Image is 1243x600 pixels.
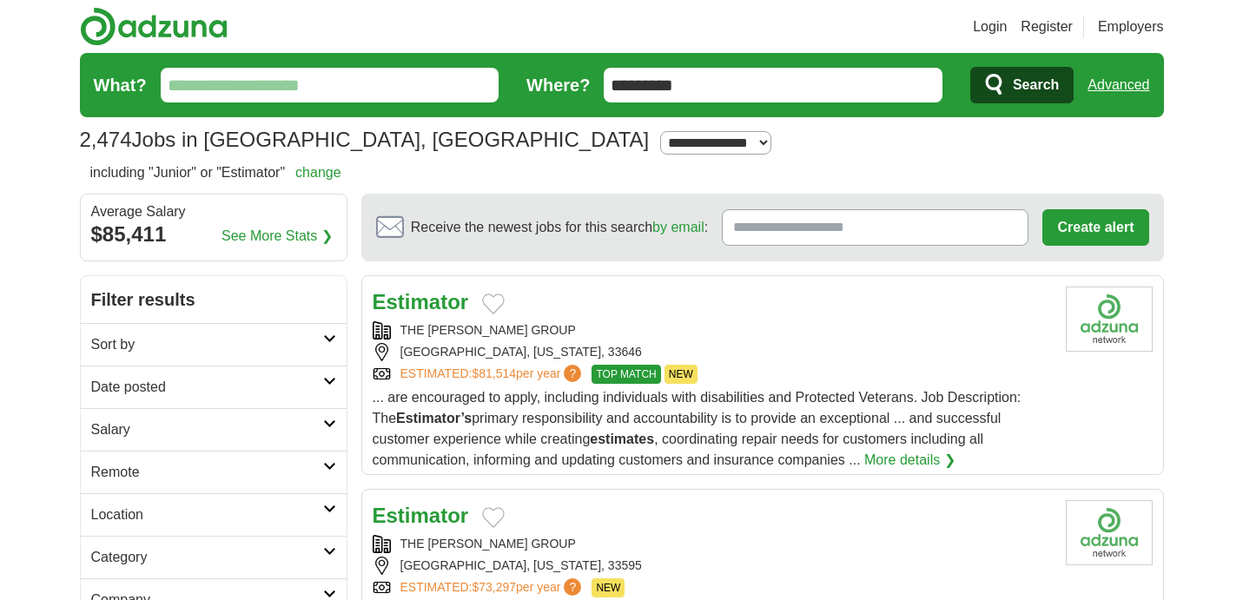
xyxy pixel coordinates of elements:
img: Company logo [1066,500,1153,565]
span: ... are encouraged to apply, including individuals with disabilities and Protected Veterans. Job ... [373,390,1022,467]
span: NEW [664,365,698,384]
a: Location [81,493,347,536]
strong: Estimator’s [396,411,472,425]
a: Employers [1098,16,1164,37]
div: THE [PERSON_NAME] GROUP [373,535,1052,553]
span: $81,514 [472,366,516,380]
strong: estimates [590,432,654,446]
h2: including "Junior" or "Estimator" [90,162,341,183]
a: See More Stats ❯ [221,226,333,247]
h2: Location [91,504,323,525]
button: Add to favorite jobs [482,293,505,314]
div: [GEOGRAPHIC_DATA], [US_STATE], 33595 [373,557,1052,575]
a: Salary [81,408,347,451]
a: Estimator [373,504,469,527]
a: Login [973,16,1007,37]
button: Search [970,67,1074,103]
div: THE [PERSON_NAME] GROUP [373,321,1052,340]
a: Advanced [1088,68,1149,102]
a: Estimator [373,290,469,313]
div: [GEOGRAPHIC_DATA], [US_STATE], 33646 [373,343,1052,361]
img: Adzuna logo [80,7,228,46]
a: Register [1021,16,1073,37]
label: Where? [526,72,590,98]
button: Add to favorite jobs [482,507,505,528]
h2: Date posted [91,377,323,398]
a: ESTIMATED:$81,514per year? [400,365,585,384]
div: $85,411 [91,219,336,250]
span: 2,474 [80,124,132,155]
span: ? [564,578,581,596]
a: Date posted [81,366,347,408]
h2: Filter results [81,276,347,323]
label: What? [94,72,147,98]
button: Create alert [1042,209,1148,246]
span: Search [1013,68,1059,102]
a: Remote [81,451,347,493]
div: Average Salary [91,205,336,219]
span: ? [564,365,581,382]
h2: Remote [91,462,323,483]
a: change [295,165,341,180]
span: TOP MATCH [592,365,660,384]
h1: Jobs in [GEOGRAPHIC_DATA], [GEOGRAPHIC_DATA] [80,128,650,151]
a: Sort by [81,323,347,366]
span: $73,297 [472,580,516,594]
h2: Salary [91,419,323,440]
a: Category [81,536,347,578]
a: ESTIMATED:$73,297per year? [400,578,585,597]
span: NEW [592,578,625,597]
img: Company logo [1066,287,1153,352]
h2: Sort by [91,334,323,355]
a: More details ❯ [864,450,955,471]
span: Receive the newest jobs for this search : [411,217,708,238]
h2: Category [91,547,323,568]
a: by email [652,220,704,234]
